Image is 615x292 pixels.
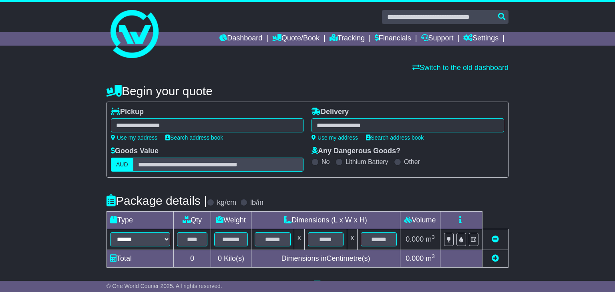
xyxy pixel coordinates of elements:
[375,32,411,46] a: Financials
[111,134,157,141] a: Use my address
[211,212,251,229] td: Weight
[107,283,222,289] span: © One World Courier 2025. All rights reserved.
[366,134,424,141] a: Search address book
[218,254,222,262] span: 0
[406,254,424,262] span: 0.000
[404,158,420,166] label: Other
[346,158,388,166] label: Lithium Battery
[412,64,508,72] a: Switch to the old dashboard
[219,32,262,46] a: Dashboard
[111,147,159,156] label: Goods Value
[251,212,400,229] td: Dimensions (L x W x H)
[312,147,400,156] label: Any Dangerous Goods?
[111,158,133,172] label: AUD
[492,235,499,243] a: Remove this item
[400,212,440,229] td: Volume
[426,254,435,262] span: m
[107,212,174,229] td: Type
[312,134,358,141] a: Use my address
[347,229,358,250] td: x
[330,32,365,46] a: Tracking
[426,235,435,243] span: m
[421,32,454,46] a: Support
[107,84,508,98] h4: Begin your quote
[174,212,211,229] td: Qty
[432,234,435,240] sup: 3
[211,250,251,268] td: Kilo(s)
[272,32,320,46] a: Quote/Book
[492,254,499,262] a: Add new item
[165,134,223,141] a: Search address book
[406,235,424,243] span: 0.000
[217,198,236,207] label: kg/cm
[251,250,400,268] td: Dimensions in Centimetre(s)
[463,32,498,46] a: Settings
[107,250,174,268] td: Total
[432,253,435,259] sup: 3
[312,108,349,116] label: Delivery
[294,229,304,250] td: x
[250,198,263,207] label: lb/in
[322,158,330,166] label: No
[174,250,211,268] td: 0
[107,194,207,207] h4: Package details |
[111,108,144,116] label: Pickup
